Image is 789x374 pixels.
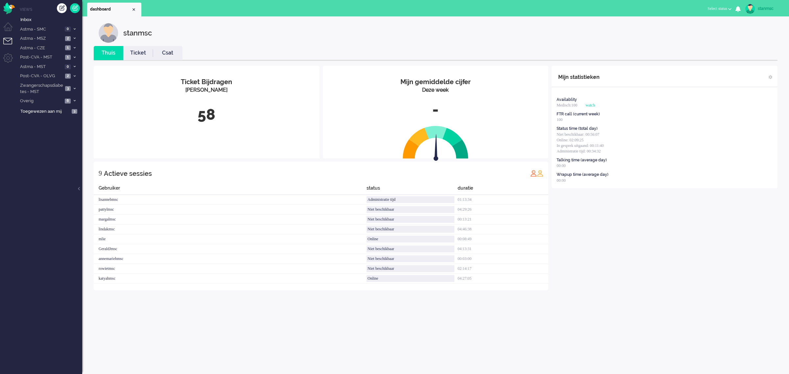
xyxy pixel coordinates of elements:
div: - [328,99,544,121]
img: profile_red.svg [530,170,537,176]
div: Mijn gemiddelde cijfer [328,77,544,87]
div: Administratie tijd [367,196,454,203]
div: 04:27:05 [458,274,549,284]
li: Views [20,7,82,12]
span: 00:00 [557,163,565,168]
img: arrow.svg [422,134,450,162]
a: Omnidesk [3,4,15,9]
span: 3 [65,86,71,91]
div: duratie [458,185,549,195]
div: Niet beschikbaar [367,216,454,223]
div: katyahmsc [94,274,367,284]
a: stanmsc [744,4,782,14]
div: Status time (total day) [557,126,598,131]
div: [PERSON_NAME] [99,86,315,94]
span: 00:00 [557,178,565,183]
div: 02:14:17 [458,264,549,274]
span: 2 [65,74,71,79]
a: Inbox [19,16,82,23]
span: 1 [65,45,71,50]
span: 1 [65,55,71,60]
div: lisannebmsc [94,195,367,205]
li: Tickets menu [3,38,18,53]
span: 2 [65,36,71,41]
li: Ticket [123,46,153,60]
img: profile_orange.svg [537,170,543,176]
div: Gebruiker [94,185,367,195]
img: semi_circle.svg [403,126,468,159]
div: 9 [99,167,102,180]
a: Quick Ticket [70,3,80,13]
li: Dashboard menu [3,22,18,37]
div: 04:13:31 [458,244,549,254]
span: Toegewezen aan mij [20,108,70,115]
div: Mijn statistieken [558,71,600,84]
div: 04:46:38 [458,224,549,234]
div: margalmsc [94,215,367,224]
span: Post-CVA - MST [19,54,63,60]
img: avatar [745,4,755,14]
div: Talking time (average day) [557,157,607,163]
div: GeraldJmsc [94,244,367,254]
img: customer.svg [99,23,118,43]
span: 100 [557,117,562,122]
span: 0 [65,27,71,32]
div: status [367,185,458,195]
span: Inbox [20,17,82,23]
div: annemariehmsc [94,254,367,264]
div: Niet beschikbaar [367,265,454,272]
div: rowietmsc [94,264,367,274]
span: Zwangerschapsdiabetes - MST [19,82,63,95]
div: stanmsc [758,5,782,12]
li: Thuis [94,46,123,60]
span: Select status [707,6,727,11]
div: Online [367,236,454,243]
div: Niet beschikbaar [367,255,454,262]
div: mlie [94,234,367,244]
div: 00:03:00 [458,254,549,264]
span: Astma - CZE [19,45,63,51]
div: 01:13:34 [458,195,549,205]
li: Dashboard [87,3,141,16]
span: Post-CVA - OLVG [19,73,63,79]
a: Ticket [123,49,153,57]
span: 0 [65,64,71,69]
span: Niet beschikbaar: 00:56:07 Online: 02:09:25 In gesprek uitgaand: 00:11:40 Administratie tijd: 00:... [557,132,604,153]
div: Niet beschikbaar [367,245,454,252]
a: Toegewezen aan mij 3 [19,107,82,115]
li: Admin menu [3,53,18,68]
div: 04:29:26 [458,205,549,215]
div: Online [367,275,454,282]
span: dashboard [90,7,131,12]
button: Select status [704,4,735,13]
div: Actieve sessies [104,167,152,180]
a: Csat [153,49,182,57]
div: lindakmsc [94,224,367,234]
div: Availablity [557,97,577,103]
li: Select status [704,2,735,16]
span: 6 [65,99,71,104]
div: Deze week [328,86,544,94]
div: 00:13:21 [458,215,549,224]
span: Overig [19,98,63,104]
span: Medisch:100 [557,103,577,107]
span: Astma - MSZ [19,35,63,42]
div: FTR call (current week) [557,111,600,117]
div: Niet beschikbaar [367,206,454,213]
span: watch [586,103,595,107]
span: Astma - SMC [19,26,63,33]
div: Niet beschikbaar [367,226,454,233]
a: Thuis [94,49,123,57]
div: Close tab [131,7,136,12]
div: Ticket Bijdragen [99,77,315,87]
div: pattylmsc [94,205,367,215]
div: Wrapup time (average day) [557,172,609,177]
img: flow_omnibird.svg [3,3,15,14]
span: Astma - MST [19,64,63,70]
li: Csat [153,46,182,60]
div: 00:08:49 [458,234,549,244]
div: stanmsc [123,23,152,43]
div: 58 [99,104,315,126]
span: 3 [72,109,77,114]
div: Creëer ticket [57,3,67,13]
